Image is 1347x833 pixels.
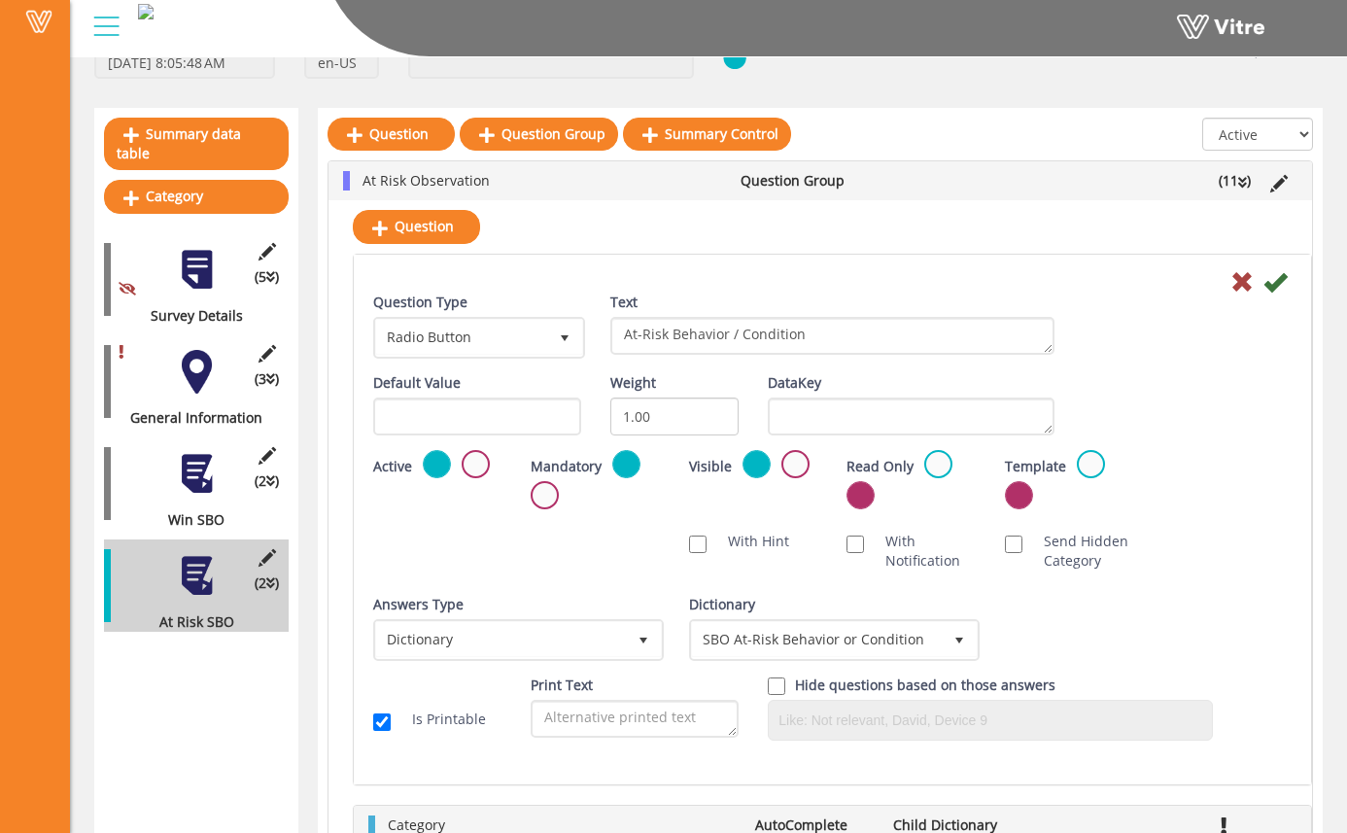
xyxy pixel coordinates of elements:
[623,118,791,151] a: Summary Control
[547,320,582,355] span: select
[353,210,480,243] a: Question
[731,171,873,191] li: Question Group
[1005,457,1066,476] label: Template
[610,293,638,312] label: Text
[795,676,1055,695] label: Hide questions based on those answers
[708,532,789,551] label: With Hint
[376,622,626,657] span: Dictionary
[846,536,864,553] input: With Notification
[328,118,455,151] a: Question
[768,373,821,393] label: DataKey
[689,536,707,553] input: With Hint
[104,180,289,213] a: Category
[255,369,279,389] span: (3 )
[1005,536,1022,553] input: Send Hidden Category
[373,293,467,312] label: Question Type
[376,320,547,355] span: Radio Button
[373,457,412,476] label: Active
[723,46,746,70] img: yes
[692,622,942,657] span: SBO At-Risk Behavior or Condition
[1209,171,1261,191] li: (11 )
[689,595,755,614] label: Dictionary
[531,676,593,695] label: Print Text
[610,317,1055,355] textarea: At-Risk Behavior / Condition
[689,457,732,476] label: Visible
[393,710,486,729] label: Is Printable
[531,457,602,476] label: Mandatory
[1024,532,1133,571] label: Send Hidden Category
[610,373,656,393] label: Weight
[866,532,975,571] label: With Notification
[255,573,279,593] span: (2 )
[626,622,661,657] span: select
[373,713,391,731] input: Is Printable
[774,706,1207,735] input: Like: Not relevant, David, Device 9
[104,306,274,326] div: Survey Details
[460,118,618,151] a: Question Group
[768,677,785,695] input: Hide question based on answer
[104,408,274,428] div: General Information
[138,4,154,19] img: 145bab0d-ac9d-4db8-abe7-48df42b8fa0a.png
[255,471,279,491] span: (2 )
[104,612,274,632] div: At Risk SBO
[373,373,461,393] label: Default Value
[363,171,490,190] span: At Risk Observation
[104,118,289,170] a: Summary data table
[373,595,464,614] label: Answers Type
[846,457,914,476] label: Read Only
[942,622,977,657] span: select
[255,267,279,287] span: (5 )
[104,510,274,530] div: Win SBO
